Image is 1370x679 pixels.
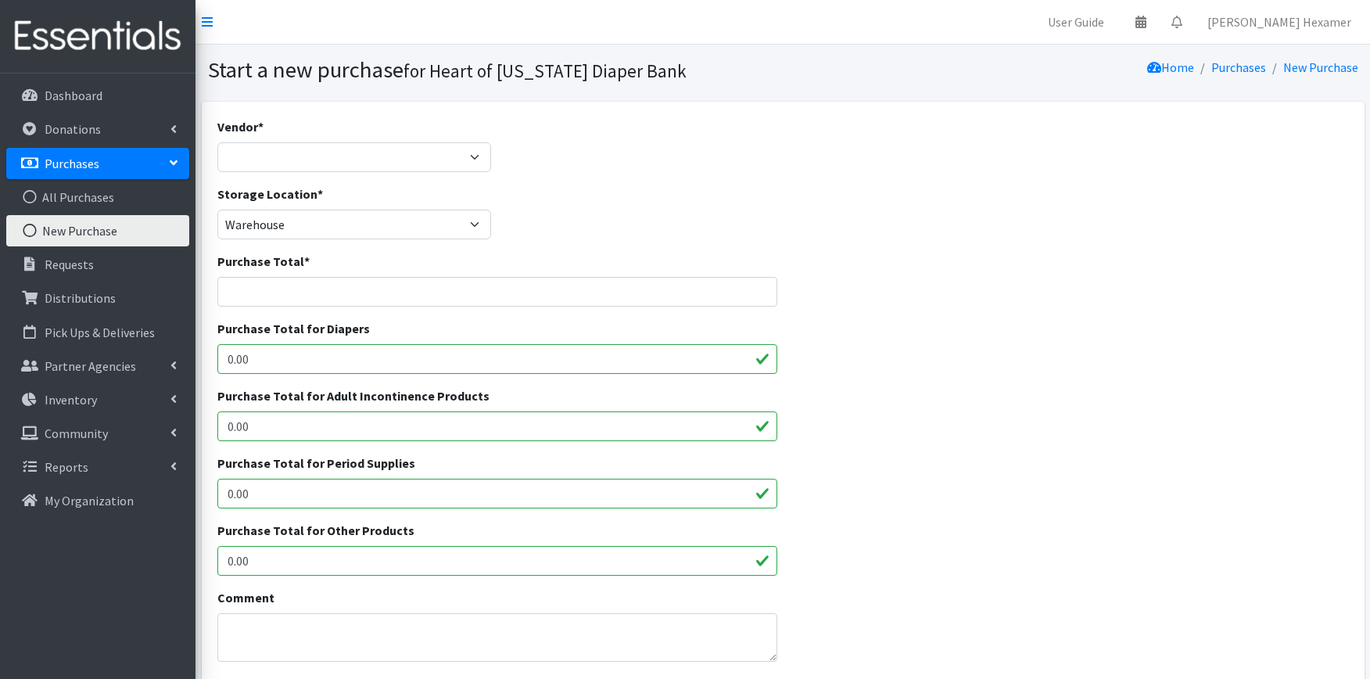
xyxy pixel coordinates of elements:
a: Donations [6,113,189,145]
a: Dashboard [6,80,189,111]
a: My Organization [6,485,189,516]
label: Purchase Total [217,252,310,271]
a: All Purchases [6,181,189,213]
a: New Purchase [6,215,189,246]
abbr: required [317,186,323,202]
a: Pick Ups & Deliveries [6,317,189,348]
p: Partner Agencies [45,358,136,374]
a: Community [6,418,189,449]
a: Partner Agencies [6,350,189,382]
h1: Start a new purchase [208,56,777,84]
label: Purchase Total for Adult Incontinence Products [217,386,490,405]
img: HumanEssentials [6,10,189,63]
p: Community [45,426,108,441]
a: Requests [6,249,189,280]
small: for Heart of [US_STATE] Diaper Bank [403,59,687,82]
a: New Purchase [1283,59,1358,75]
abbr: required [258,119,264,135]
p: Inventory [45,392,97,408]
p: My Organization [45,493,134,508]
a: Inventory [6,384,189,415]
a: Home [1147,59,1194,75]
label: Vendor [217,117,264,136]
p: Donations [45,121,101,137]
p: Requests [45,257,94,272]
p: Distributions [45,290,116,306]
a: [PERSON_NAME] Hexamer [1195,6,1364,38]
p: Dashboard [45,88,102,103]
label: Storage Location [217,185,323,203]
a: Purchases [1211,59,1266,75]
label: Comment [217,588,274,607]
a: Reports [6,451,189,483]
a: User Guide [1035,6,1117,38]
label: Purchase Total for Period Supplies [217,454,415,472]
a: Purchases [6,148,189,179]
abbr: required [304,253,310,269]
p: Purchases [45,156,99,171]
a: Distributions [6,282,189,314]
p: Pick Ups & Deliveries [45,325,155,340]
label: Purchase Total for Other Products [217,521,414,540]
p: Reports [45,459,88,475]
label: Purchase Total for Diapers [217,319,370,338]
